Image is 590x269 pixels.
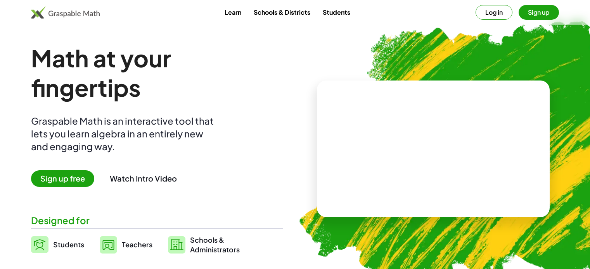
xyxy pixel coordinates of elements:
img: svg%3e [168,236,185,254]
div: Graspable Math is an interactive tool that lets you learn algebra in an entirely new and engaging... [31,115,217,153]
img: svg%3e [31,236,48,253]
a: Teachers [100,235,152,254]
button: Sign up [519,5,559,20]
div: Designed for [31,214,283,227]
span: Schools & Administrators [190,235,240,254]
a: Students [31,235,84,254]
span: Sign up free [31,170,94,187]
a: Students [317,5,356,19]
span: Teachers [122,240,152,249]
a: Schools &Administrators [168,235,240,254]
img: svg%3e [100,236,117,254]
a: Schools & Districts [247,5,317,19]
a: Learn [218,5,247,19]
h1: Math at your fingertips [31,43,278,102]
button: Watch Intro Video [110,173,177,183]
span: Students [53,240,84,249]
button: Log in [476,5,512,20]
video: What is this? This is dynamic math notation. Dynamic math notation plays a central role in how Gr... [375,120,491,178]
